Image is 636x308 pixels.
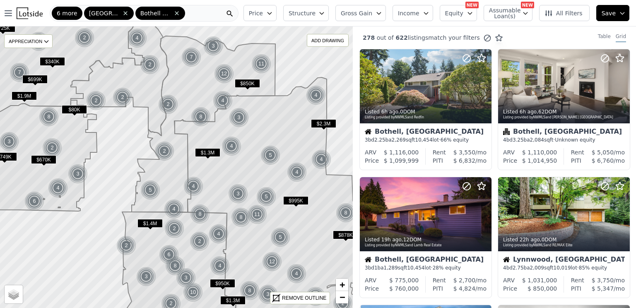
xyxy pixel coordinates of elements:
img: g1.png [165,256,185,276]
span: $1.3M [195,148,220,157]
div: 4 [48,178,68,198]
img: g1.png [222,136,242,156]
img: g1.png [256,187,277,207]
span: 622 [394,34,408,41]
img: g1.png [209,224,229,244]
img: g1.png [231,207,251,227]
div: 4 [222,136,241,156]
div: 4 [287,264,306,284]
button: Price [243,5,277,21]
time: 2025-08-13 14:49 [381,109,398,115]
img: g1.png [229,108,249,128]
span: $2.3M [311,119,336,128]
img: g1.png [306,85,326,105]
div: $950K [210,279,235,291]
span: $ 3,550 [453,149,475,156]
img: g1.png [113,87,133,107]
div: 4 [209,224,229,244]
div: ARV [365,148,376,156]
div: /mo [581,156,625,165]
div: $670K [31,155,56,167]
div: 6 [24,191,44,211]
div: REMOVE OUTLINE [282,294,326,302]
div: /mo [446,276,487,284]
span: $ 5,347 [592,285,614,292]
div: ARV [503,276,515,284]
img: Lotside [17,7,43,19]
div: /mo [443,156,487,165]
div: Price [503,156,517,165]
div: 2 [75,28,94,48]
span: Price [249,9,263,17]
div: 3 [176,268,196,288]
span: $ 850,000 [528,285,557,292]
span: Structure [289,9,315,17]
div: 4 [287,162,307,182]
div: Listed , 0 DOM [503,236,626,243]
span: match your filters [428,34,480,42]
div: /mo [581,284,625,293]
img: g1.png [240,281,260,301]
img: g1.png [75,28,95,48]
div: 2 [154,141,174,161]
time: 2025-08-12 22:13 [520,237,540,243]
img: Condominium [503,128,510,135]
img: g1.png [164,199,184,219]
span: $670K [31,155,56,164]
div: 4 bd 2.75 ba sqft lot · 85% equity [503,265,625,271]
img: g1.png [140,180,161,200]
div: 2 [158,94,178,114]
div: 8 [336,203,356,223]
span: Equity [445,9,463,17]
div: 3 bd 2.25 ba sqft lot · 66% equity [365,137,487,143]
div: $80K [62,105,87,117]
div: 5 [270,227,290,247]
div: $340K [40,57,65,69]
img: g1.png [10,63,30,82]
div: 5 [260,145,280,165]
span: $ 5,050 [592,149,614,156]
img: g1.png [190,204,210,224]
div: 8 [39,107,59,127]
div: /mo [446,148,487,156]
span: $ 1,110,000 [522,149,557,156]
img: g1.png [191,107,211,127]
div: Grid [616,33,626,42]
img: g1.png [247,205,267,224]
div: Price [365,156,379,165]
span: 2,009 [530,265,544,271]
span: Income [398,9,419,17]
img: g1.png [258,284,278,304]
span: $ 1,031,000 [522,277,557,284]
span: $ 2,700 [453,277,475,284]
span: $ 1,099,999 [384,157,419,164]
img: g1.png [210,256,230,276]
div: ARV [503,148,515,156]
div: 3 [203,36,223,56]
img: g1.png [183,282,203,302]
a: Layers [5,285,23,303]
img: g1.png [251,54,272,74]
div: 11 [251,54,271,74]
div: 2 [164,219,184,238]
div: PITI [571,156,581,165]
div: Listed , 0 DOM [365,108,487,115]
img: g1.png [214,64,234,84]
a: Zoom out [336,291,348,303]
img: g1.png [287,162,307,182]
div: $878K [333,231,358,243]
div: 4 [210,256,230,276]
span: 10,019 [554,265,571,271]
img: g1.png [306,286,326,306]
span: $950K [210,279,235,288]
div: Table [598,33,611,42]
img: g1.png [183,176,204,196]
img: House [503,256,510,263]
div: 3 bd 1 ba sqft lot · 28% equity [365,265,487,271]
img: g1.png [190,231,210,251]
img: House [365,128,371,135]
span: $ 760,000 [389,285,419,292]
img: g1.png [42,138,63,158]
button: Gross Gain [335,5,386,21]
span: 2,269 [392,137,406,143]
